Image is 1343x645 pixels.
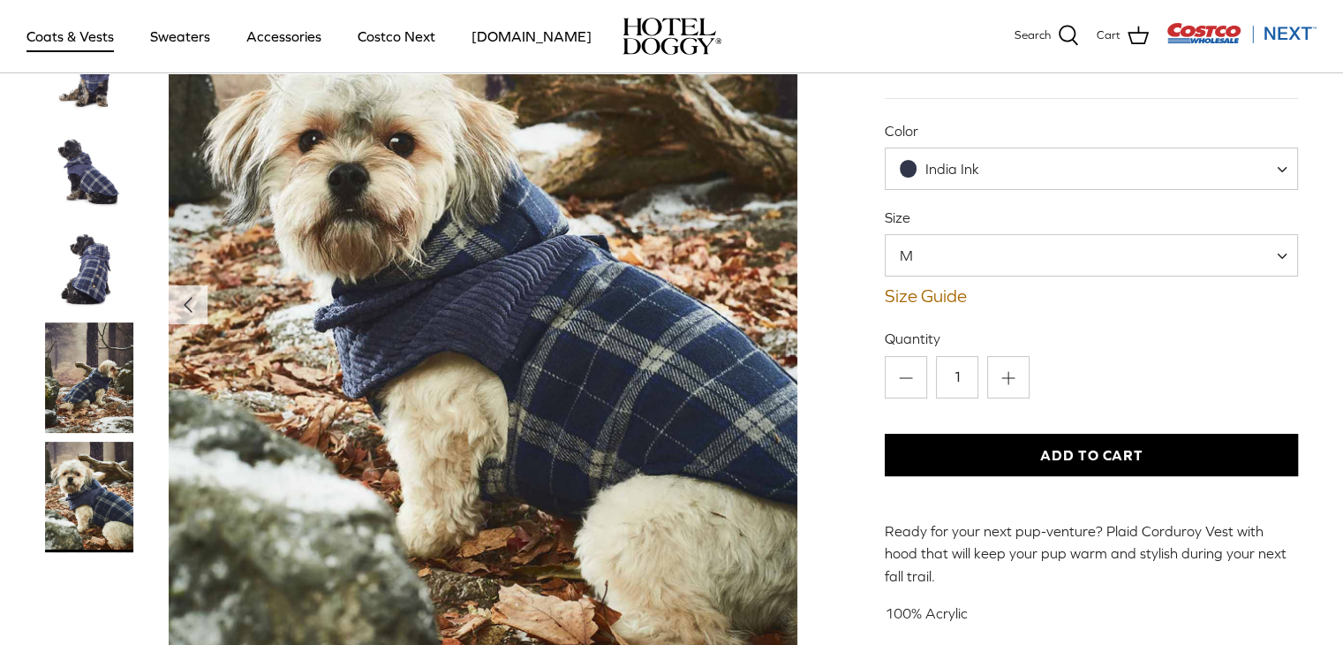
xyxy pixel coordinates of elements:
[886,246,948,265] span: M
[169,285,207,324] button: Previous
[925,161,979,177] span: India Ink
[1166,22,1317,44] img: Costco Next
[342,6,451,66] a: Costco Next
[1015,25,1079,48] a: Search
[885,121,1299,140] label: Color
[45,442,133,552] a: Thumbnail Link
[1097,27,1120,45] span: Cart
[885,434,1299,476] button: Add to Cart
[1166,34,1317,47] a: Visit Costco Next
[885,234,1299,277] span: M
[45,31,133,119] a: Thumbnail Link
[885,208,1299,227] label: Size
[1015,27,1051,45] span: Search
[45,225,133,314] a: Thumbnail Link
[936,356,978,398] input: Quantity
[622,18,721,55] a: hoteldoggy.com hoteldoggycom
[886,160,1015,178] span: India Ink
[885,603,1299,626] p: 100% Acrylic
[45,128,133,216] a: Thumbnail Link
[622,18,721,55] img: hoteldoggycom
[1097,25,1149,48] a: Cart
[134,6,226,66] a: Sweaters
[885,329,1299,348] label: Quantity
[45,322,133,433] a: Thumbnail Link
[885,520,1299,588] p: Ready for your next pup-venture? Plaid Corduroy Vest with hood that will keep your pup warm and s...
[456,6,607,66] a: [DOMAIN_NAME]
[11,6,130,66] a: Coats & Vests
[885,285,1299,307] a: Size Guide
[885,148,1299,190] span: India Ink
[230,6,337,66] a: Accessories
